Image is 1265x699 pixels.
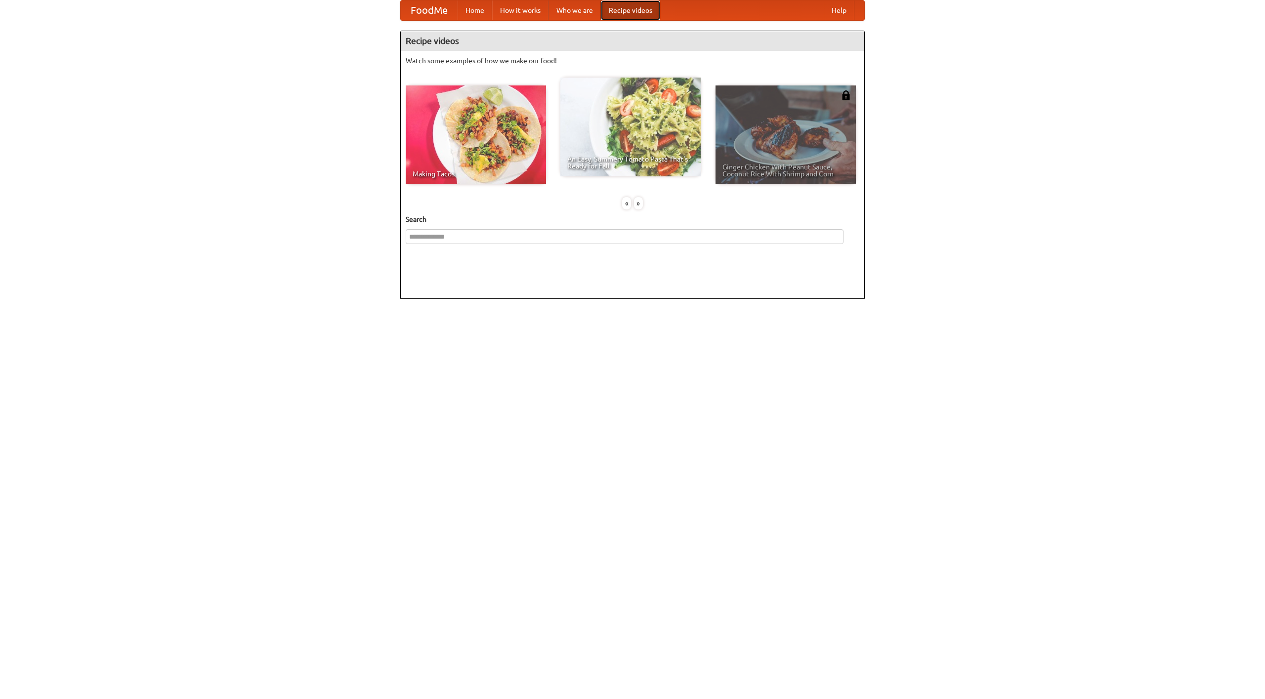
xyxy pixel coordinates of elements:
a: An Easy, Summery Tomato Pasta That's Ready for Fall [560,78,701,176]
img: 483408.png [841,90,851,100]
a: How it works [492,0,548,20]
div: » [634,197,643,209]
a: Home [458,0,492,20]
a: Recipe videos [601,0,660,20]
span: Making Tacos [413,170,539,177]
a: Who we are [548,0,601,20]
a: Making Tacos [406,85,546,184]
a: Help [824,0,854,20]
div: « [622,197,631,209]
span: An Easy, Summery Tomato Pasta That's Ready for Fall [567,156,694,169]
h5: Search [406,214,859,224]
h4: Recipe videos [401,31,864,51]
a: FoodMe [401,0,458,20]
p: Watch some examples of how we make our food! [406,56,859,66]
